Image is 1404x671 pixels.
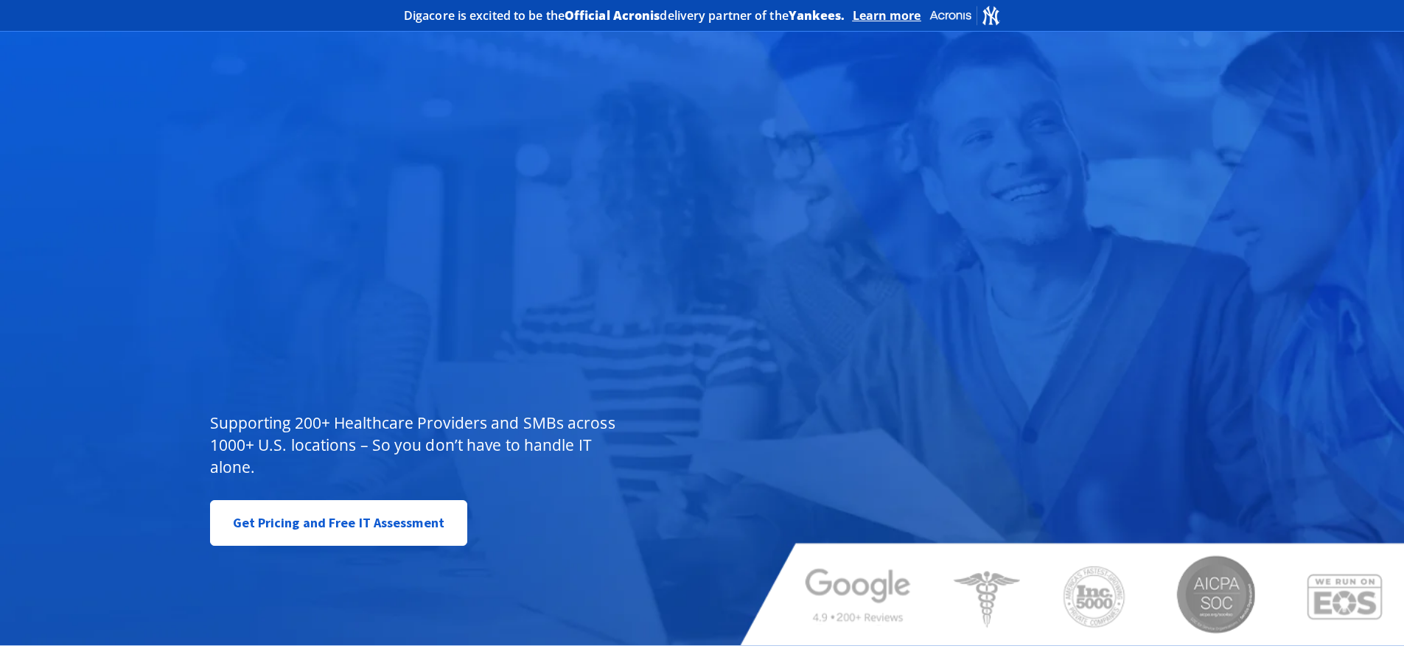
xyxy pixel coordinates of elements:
[210,500,467,546] a: Get Pricing and Free IT Assessment
[789,7,845,24] b: Yankees.
[404,10,845,21] h2: Digacore is excited to be the delivery partner of the
[565,7,660,24] b: Official Acronis
[210,412,622,478] p: Supporting 200+ Healthcare Providers and SMBs across 1000+ U.S. locations – So you don’t have to ...
[853,8,921,23] a: Learn more
[233,508,444,538] span: Get Pricing and Free IT Assessment
[929,4,1001,26] img: Acronis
